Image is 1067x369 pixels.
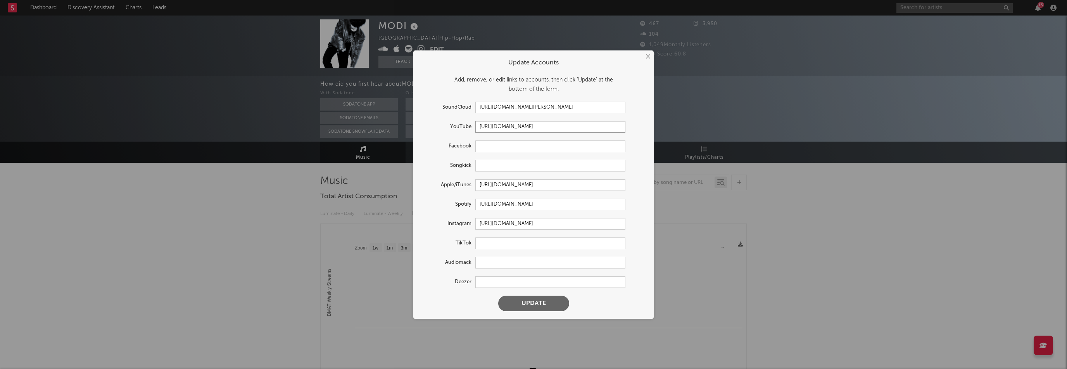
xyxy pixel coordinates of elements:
label: Audiomack [421,258,475,267]
button: × [643,52,652,61]
label: Spotify [421,200,475,209]
label: Instagram [421,219,475,229]
label: Deezer [421,277,475,287]
label: YouTube [421,122,475,132]
label: Facebook [421,142,475,151]
div: Update Accounts [421,58,646,68]
label: TikTok [421,239,475,248]
label: SoundCloud [421,103,475,112]
div: Add, remove, or edit links to accounts, then click 'Update' at the bottom of the form. [421,75,646,94]
label: Songkick [421,161,475,170]
button: Update [498,296,569,311]
label: Apple/iTunes [421,180,475,190]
